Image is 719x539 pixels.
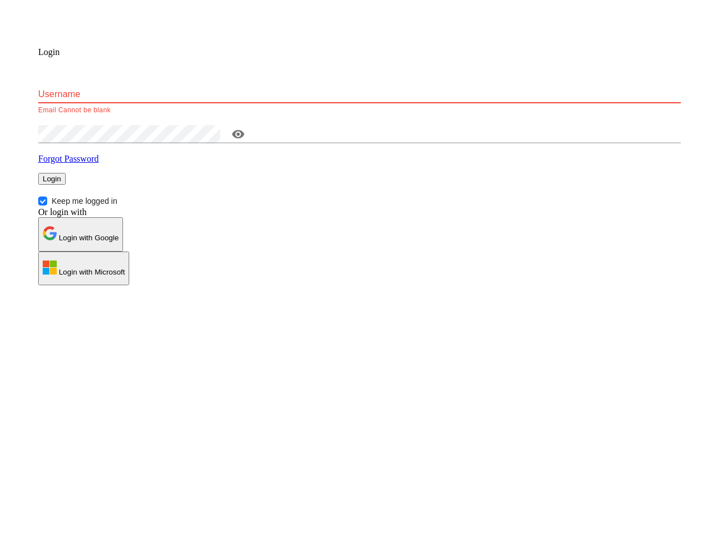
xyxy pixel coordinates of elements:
p: Forgot Password [38,154,681,164]
span: Login [43,175,61,183]
button: Google Logo Login with Google [38,217,123,252]
span: Keep me logged in [47,195,122,207]
button: Login [38,173,66,185]
a: Forgot Password [38,145,681,173]
p: Email Cannot be blank [38,105,681,116]
p: Login [38,47,681,57]
span: Or login with [38,207,87,217]
img: Microsoft Logo [43,261,57,275]
button: Microsoft Logo Login with Microsoft [38,252,129,286]
p: Login with Google [43,226,119,242]
img: Google Logo [43,226,57,240]
button: toggle password visibility [225,121,252,148]
p: Login with Microsoft [43,261,125,276]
